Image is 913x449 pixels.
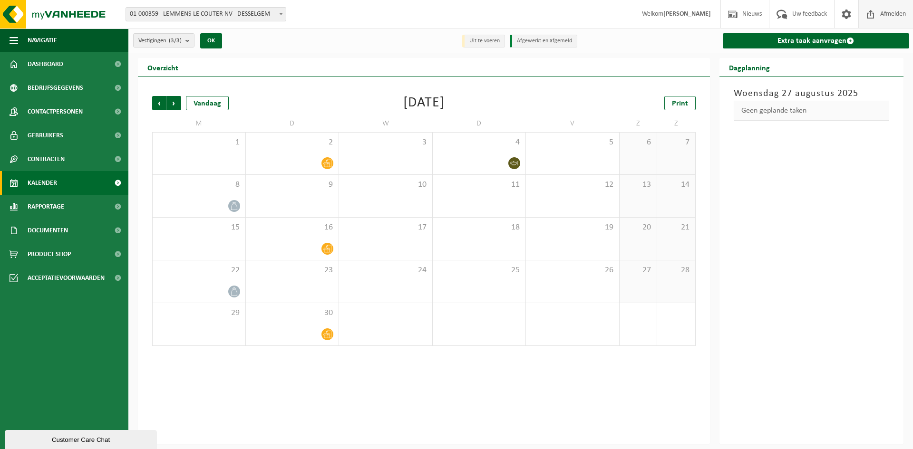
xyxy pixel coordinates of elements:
[526,115,620,132] td: V
[28,266,105,290] span: Acceptatievoorwaarden
[186,96,229,110] div: Vandaag
[246,115,340,132] td: D
[662,222,690,233] span: 21
[344,265,427,276] span: 24
[200,33,222,48] button: OK
[734,101,890,121] div: Geen geplande taken
[624,137,652,148] span: 6
[437,137,521,148] span: 4
[28,29,57,52] span: Navigatie
[624,180,652,190] span: 13
[624,222,652,233] span: 20
[624,265,652,276] span: 27
[28,171,57,195] span: Kalender
[433,115,526,132] td: D
[663,10,711,18] strong: [PERSON_NAME]
[138,34,182,48] span: Vestigingen
[157,265,241,276] span: 22
[403,96,445,110] div: [DATE]
[167,96,181,110] span: Volgende
[344,222,427,233] span: 17
[531,222,614,233] span: 19
[157,137,241,148] span: 1
[157,308,241,318] span: 29
[251,137,334,148] span: 2
[344,180,427,190] span: 10
[620,115,658,132] td: Z
[5,428,159,449] iframe: chat widget
[157,180,241,190] span: 8
[169,38,182,44] count: (3/3)
[152,96,166,110] span: Vorige
[462,35,505,48] li: Uit te voeren
[664,96,696,110] a: Print
[339,115,433,132] td: W
[251,308,334,318] span: 30
[251,180,334,190] span: 9
[437,180,521,190] span: 11
[126,8,286,21] span: 01-000359 - LEMMENS-LE COUTER NV - DESSELGEM
[734,86,890,101] h3: Woensdag 27 augustus 2025
[672,100,688,107] span: Print
[251,222,334,233] span: 16
[28,52,63,76] span: Dashboard
[657,115,695,132] td: Z
[28,100,83,124] span: Contactpersonen
[662,180,690,190] span: 14
[28,124,63,147] span: Gebruikers
[126,7,286,21] span: 01-000359 - LEMMENS-LE COUTER NV - DESSELGEM
[28,195,64,219] span: Rapportage
[138,58,188,76] h2: Overzicht
[28,147,65,171] span: Contracten
[723,33,910,48] a: Extra taak aanvragen
[531,180,614,190] span: 12
[531,265,614,276] span: 26
[510,35,577,48] li: Afgewerkt en afgemeld
[28,76,83,100] span: Bedrijfsgegevens
[251,265,334,276] span: 23
[28,242,71,266] span: Product Shop
[133,33,194,48] button: Vestigingen(3/3)
[531,137,614,148] span: 5
[662,137,690,148] span: 7
[437,222,521,233] span: 18
[28,219,68,242] span: Documenten
[437,265,521,276] span: 25
[662,265,690,276] span: 28
[719,58,779,76] h2: Dagplanning
[344,137,427,148] span: 3
[152,115,246,132] td: M
[157,222,241,233] span: 15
